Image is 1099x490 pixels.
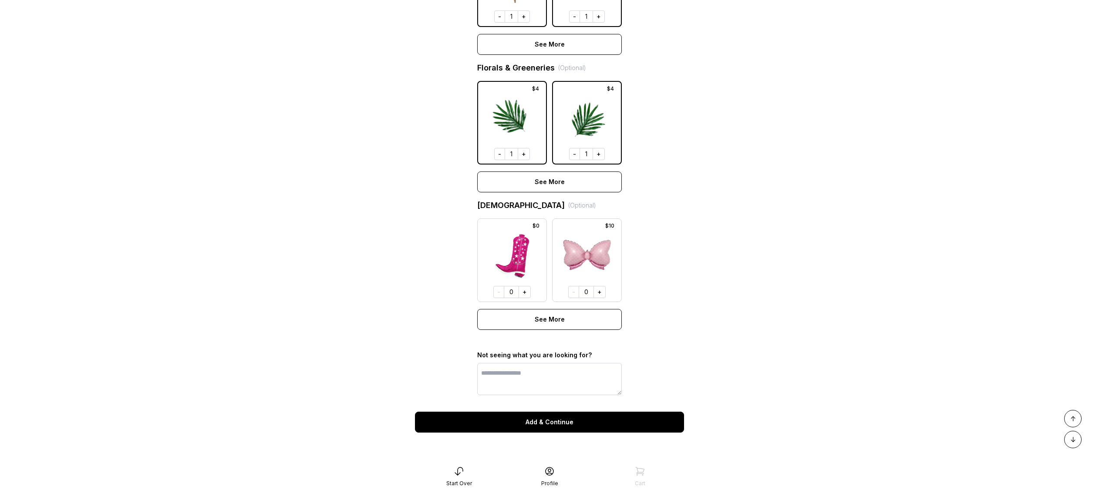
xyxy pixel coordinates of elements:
[593,148,605,160] button: +
[505,148,518,160] div: 1
[494,148,505,160] button: -
[529,84,543,93] div: $4
[477,309,622,330] div: See More
[494,10,505,23] button: -
[563,229,611,281] img: Polka dot bow, 35in, Amazon
[602,222,618,230] div: $10
[477,62,622,74] div: Florals & Greeneries
[579,286,593,298] div: 0
[504,286,519,298] div: 0
[446,480,472,487] div: Start Over
[568,201,596,210] div: (Optional)
[518,10,530,23] button: +
[563,92,610,143] img: Tropical green fan right
[488,229,536,281] img: Cowgirly boot, 26in, Tuftex
[415,412,684,433] div: Add & Continue
[477,171,622,192] div: See More
[493,286,504,298] button: -
[580,148,593,160] div: 1
[1070,413,1076,424] span: ↑
[541,480,558,487] div: Profile
[529,222,543,230] div: $0
[505,10,518,23] div: 1
[593,10,605,23] button: +
[519,286,531,298] button: +
[477,351,622,359] div: Not seeing what you are looking for?
[635,480,645,487] div: Cart
[558,64,586,72] div: (Optional)
[580,10,593,23] div: 1
[593,286,606,298] button: +
[569,148,580,160] button: -
[477,34,622,55] div: See More
[477,199,622,211] div: [DEMOGRAPHIC_DATA]
[489,92,536,143] img: Tropical green fan left
[1070,434,1076,445] span: ↓
[603,84,617,93] div: $4
[569,10,580,23] button: -
[518,148,530,160] button: +
[568,286,579,298] button: -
